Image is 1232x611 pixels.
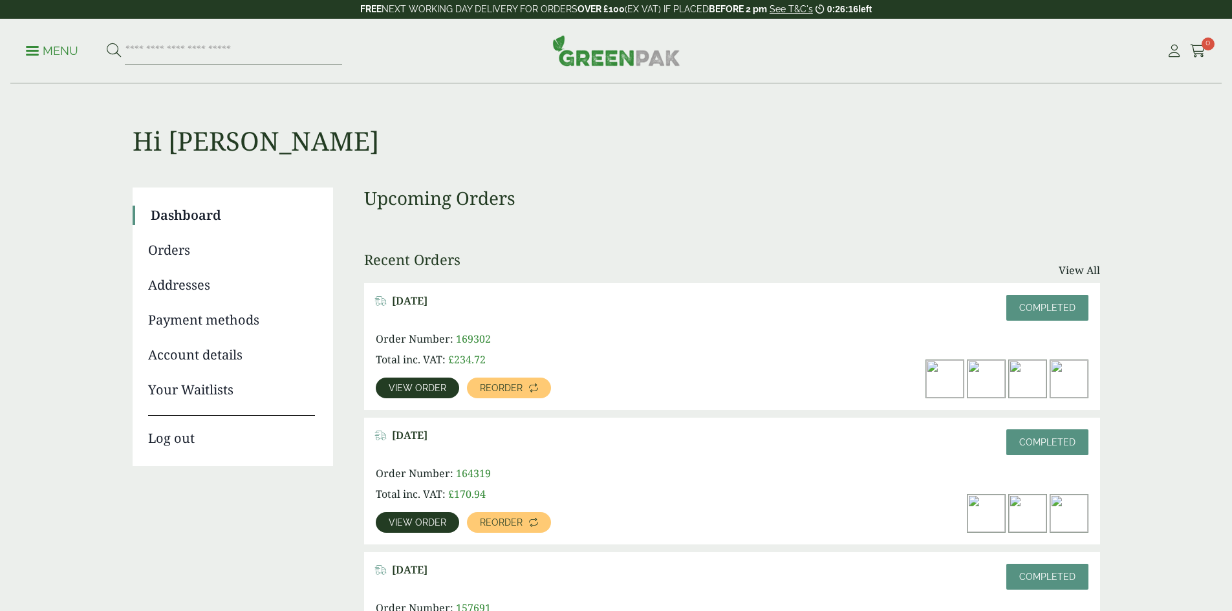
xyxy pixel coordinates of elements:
a: Reorder [467,512,551,533]
img: dsc_9759a_3-300x300.jpg [1050,495,1088,532]
a: View order [376,512,459,533]
span: £ [448,487,454,501]
a: Orders [148,241,315,260]
a: Addresses [148,275,315,295]
span: 169302 [456,332,491,346]
span: £ [448,352,454,367]
span: Completed [1019,437,1075,447]
span: 164319 [456,466,491,480]
strong: OVER £100 [578,4,625,14]
span: View order [389,383,446,392]
i: My Account [1166,45,1182,58]
span: Order Number: [376,332,453,346]
a: Menu [26,43,78,56]
span: [DATE] [392,564,427,576]
img: Kraft-Bowl-500ml-with-Nachos-300x200.jpg [967,360,1005,398]
i: Cart [1190,45,1206,58]
span: Completed [1019,572,1075,582]
img: Large-Black-Chicken-Box-with-Chicken-and-Chips-300x200.jpg [967,495,1005,532]
span: 0:26:16 [827,4,858,14]
bdi: 170.94 [448,487,486,501]
bdi: 234.72 [448,352,486,367]
span: Reorder [480,383,523,392]
span: [DATE] [392,429,427,442]
a: Reorder [467,378,551,398]
a: Account details [148,345,315,365]
span: Total inc. VAT: [376,352,446,367]
span: left [858,4,872,14]
img: 7501_lid_1-300x198.jpg [1009,360,1046,398]
p: Menu [26,43,78,59]
span: Completed [1019,303,1075,313]
span: Order Number: [376,466,453,480]
span: 0 [1202,38,1215,50]
a: Payment methods [148,310,315,330]
h3: Recent Orders [364,251,460,268]
h1: Hi [PERSON_NAME] [133,84,1100,156]
span: Total inc. VAT: [376,487,446,501]
strong: BEFORE 2 pm [709,4,767,14]
a: Log out [148,415,315,448]
a: 0 [1190,41,1206,61]
a: Your Waitlists [148,380,315,400]
img: dsc_9759a_3-300x300.jpg [1050,360,1088,398]
strong: FREE [360,4,382,14]
span: Reorder [480,518,523,527]
img: Yellow-Burger-wrap-300x200.jpg [1009,495,1046,532]
span: [DATE] [392,295,427,307]
h3: Upcoming Orders [364,188,1100,209]
a: View order [376,378,459,398]
img: GreenPak Supplies [552,35,680,66]
a: View All [1059,263,1100,278]
span: View order [389,518,446,527]
img: Large-Black-Chicken-Box-with-Chicken-and-Chips-300x200.jpg [926,360,964,398]
a: See T&C's [770,4,813,14]
a: Dashboard [151,206,315,225]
